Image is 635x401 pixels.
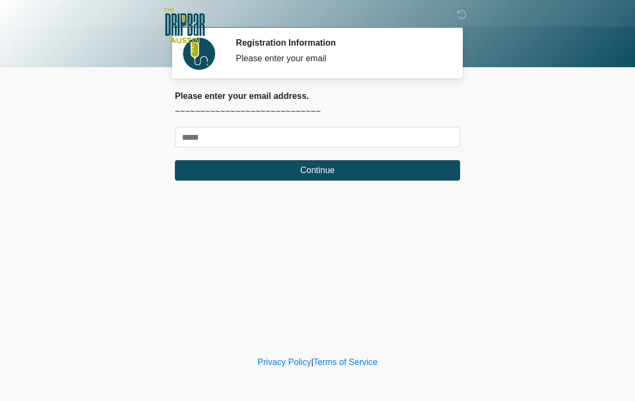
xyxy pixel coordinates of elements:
p: ~~~~~~~~~~~~~~~~~~~~~~~~~~~~~ [175,105,460,118]
div: Please enter your email [236,52,444,65]
button: Continue [175,160,460,181]
img: Agent Avatar [183,38,215,70]
h2: Please enter your email address. [175,91,460,101]
a: Privacy Policy [258,357,312,367]
a: | [311,357,313,367]
a: Terms of Service [313,357,377,367]
img: The DRIPBaR - Austin The Domain Logo [164,8,205,43]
